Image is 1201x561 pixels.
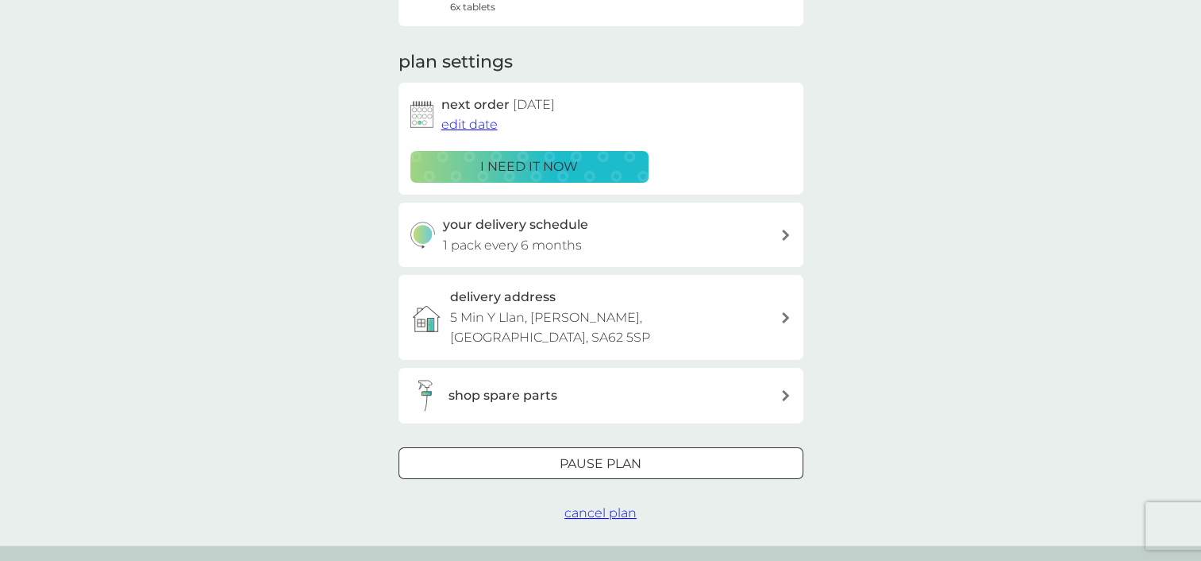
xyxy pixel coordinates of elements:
button: Pause plan [398,447,803,479]
button: edit date [441,114,498,135]
p: Pause plan [560,454,641,474]
button: shop spare parts [398,368,803,424]
span: cancel plan [564,505,637,520]
span: [DATE] [513,97,555,112]
h2: next order [441,95,555,115]
button: i need it now [410,151,649,183]
p: i need it now [480,157,578,177]
h2: plan settings [398,50,513,75]
h3: delivery address [450,287,556,308]
span: edit date [441,117,498,132]
button: your delivery schedule1 pack every 6 months [398,203,803,267]
h3: shop spare parts [448,385,557,406]
button: cancel plan [564,503,637,524]
a: delivery address5 Min Y Llan, [PERSON_NAME], [GEOGRAPHIC_DATA], SA62 5SP [398,275,803,360]
p: 1 pack every 6 months [443,235,582,256]
p: 5 Min Y Llan, [PERSON_NAME], [GEOGRAPHIC_DATA], SA62 5SP [450,308,780,348]
h3: your delivery schedule [443,215,588,235]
